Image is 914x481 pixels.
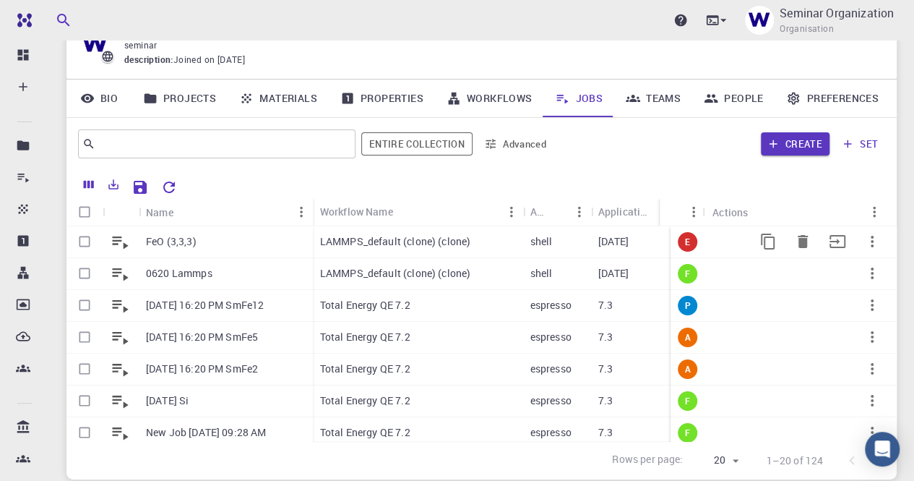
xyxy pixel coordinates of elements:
span: Support [29,10,81,23]
p: Total Energy QE 7.2 [320,362,410,376]
button: Create [761,132,829,156]
a: Bio [66,80,132,117]
p: Total Energy QE 7.2 [320,425,410,440]
button: Export [101,173,126,196]
span: Organisation [780,22,834,36]
button: set [835,132,885,156]
p: 7.3 [598,298,613,312]
div: Name [146,198,173,226]
button: Menu [290,200,313,224]
button: Entire collection [361,132,473,156]
img: logo [12,13,32,27]
p: [DATE] [598,234,629,249]
div: Workflow Name [320,197,393,226]
div: 20 [689,450,743,471]
div: error [678,232,697,252]
div: Application Version [591,197,697,226]
a: Workflows [435,80,544,117]
p: 0620 Lammps [146,266,212,281]
div: Name [139,198,313,226]
p: espresso [530,362,572,376]
p: [DATE] 16:20 PM SmFe5 [146,330,258,344]
p: [DATE] Si [146,393,189,408]
p: espresso [530,425,572,440]
span: description : [124,53,173,67]
span: Filter throughout whole library including sets (folders) [361,132,473,156]
button: Sort [545,200,568,224]
p: shell [530,266,553,281]
a: Properties [329,80,435,117]
span: E [679,236,696,248]
p: [DATE] 16:20 PM SmFe2 [146,362,258,376]
button: Save Explorer Settings [126,173,155,202]
div: Application [523,197,591,226]
div: finished [678,391,697,411]
span: A [678,363,696,375]
p: Seminar Organization [780,4,894,22]
div: Application [530,197,545,226]
div: finished [678,264,697,284]
p: [DATE] 16:20 PM SmFe12 [146,298,264,312]
div: finished [678,423,697,443]
p: LAMMPS_default (clone) (clone) [320,266,471,281]
p: Rows per page: [612,452,683,469]
p: 7.3 [598,393,613,408]
p: espresso [530,298,572,312]
button: Sort [650,200,673,224]
div: Status [660,198,705,226]
p: 7.3 [598,425,613,440]
button: Advanced [478,132,553,156]
p: [DATE] [598,266,629,281]
p: FeO (3,3,3) [146,234,197,249]
button: Menu [682,200,705,224]
p: Total Energy QE 7.2 [320,330,410,344]
a: People [692,80,775,117]
p: espresso [530,393,572,408]
p: LAMMPS_default (clone) (clone) [320,234,471,249]
span: F [679,427,696,439]
p: Total Energy QE 7.2 [320,393,410,408]
a: Jobs [543,80,614,117]
span: Joined on [DATE] [173,53,245,67]
button: Menu [500,200,523,224]
button: Delete [785,224,820,259]
a: Preferences [775,80,889,117]
button: Copy [751,224,785,259]
p: 7.3 [598,330,613,344]
div: Icon [103,198,139,226]
button: Menu [863,200,886,224]
p: 7.3 [598,362,613,376]
a: Projects [132,80,228,117]
div: active [678,359,697,379]
div: pre-submission [678,296,697,315]
div: Workflow Name [313,197,523,226]
p: 1–20 of 124 [766,454,823,468]
div: Application Version [598,197,650,226]
div: active [678,328,697,347]
span: P [678,299,696,312]
button: Menu [568,200,591,224]
img: Seminar Organization [745,6,774,35]
span: seminar [124,39,158,51]
a: Teams [614,80,692,117]
p: shell [530,234,553,249]
span: F [679,395,696,407]
button: Sort [667,200,690,224]
span: F [679,268,696,280]
button: Move to set [820,224,855,259]
button: Sort [393,200,416,224]
p: New Job [DATE] 09:28 AM [146,425,266,440]
button: Sort [173,200,197,224]
a: Materials [228,80,329,117]
p: espresso [530,330,572,344]
span: A [678,331,696,344]
div: Actions [705,198,886,226]
div: Open Intercom Messenger [865,432,900,467]
button: Columns [77,173,101,196]
p: Total Energy QE 7.2 [320,298,410,312]
button: Reset Explorer Settings [155,173,184,202]
div: Actions [712,198,748,226]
